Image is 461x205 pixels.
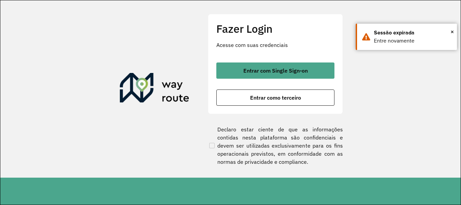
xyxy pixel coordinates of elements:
span: × [451,27,454,37]
span: Entrar com Single Sign-on [243,68,308,73]
div: Entre novamente [374,37,452,45]
button: button [216,89,334,106]
button: Close [451,27,454,37]
h2: Fazer Login [216,22,334,35]
div: Sessão expirada [374,29,452,37]
span: Entrar como terceiro [250,95,301,100]
label: Declaro estar ciente de que as informações contidas nesta plataforma são confidenciais e devem se... [208,125,343,166]
button: button [216,62,334,79]
img: Roteirizador AmbevTech [120,73,189,105]
p: Acesse com suas credenciais [216,41,334,49]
